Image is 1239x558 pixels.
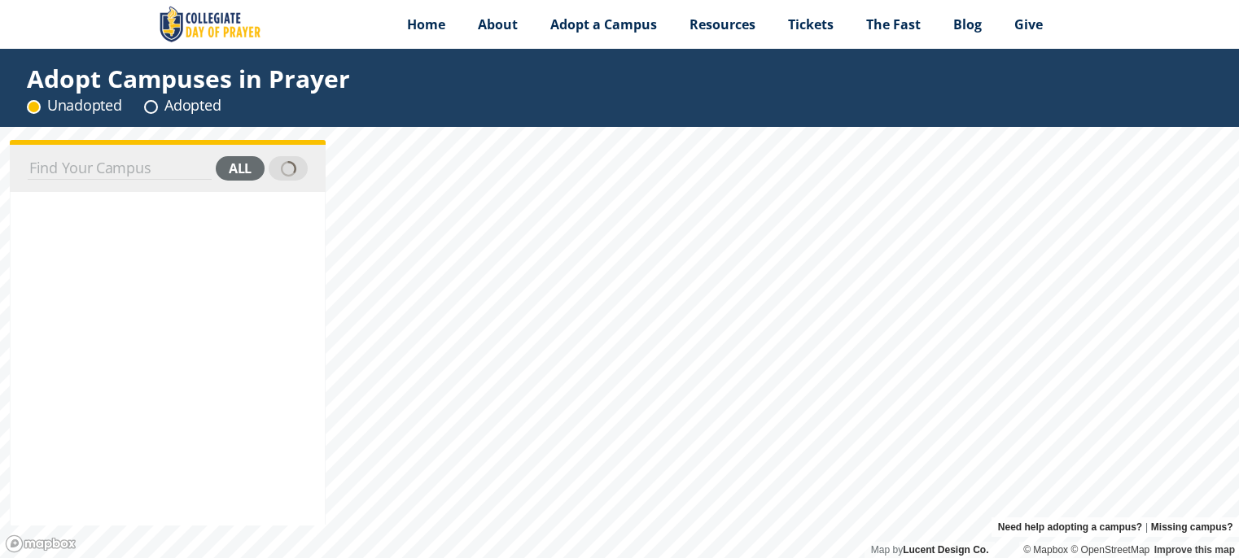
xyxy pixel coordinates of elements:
[1151,517,1233,537] a: Missing campus?
[5,534,77,553] a: Mapbox logo
[865,542,995,558] div: Map by
[1014,15,1043,33] span: Give
[27,68,350,89] div: Adopt Campuses in Prayer
[1154,544,1235,556] a: Improve this map
[772,4,850,45] a: Tickets
[478,15,518,33] span: About
[462,4,534,45] a: About
[788,15,834,33] span: Tickets
[1023,544,1068,556] a: Mapbox
[216,156,265,181] div: all
[27,95,121,116] div: Unadopted
[903,544,988,556] a: Lucent Design Co.
[407,15,445,33] span: Home
[28,157,212,180] input: Find Your Campus
[534,4,673,45] a: Adopt a Campus
[953,15,982,33] span: Blog
[850,4,937,45] a: The Fast
[690,15,755,33] span: Resources
[992,517,1239,537] div: |
[866,15,921,33] span: The Fast
[144,95,221,116] div: Adopted
[673,4,772,45] a: Resources
[550,15,657,33] span: Adopt a Campus
[391,4,462,45] a: Home
[998,517,1142,537] a: Need help adopting a campus?
[1070,544,1149,556] a: OpenStreetMap
[937,4,998,45] a: Blog
[998,4,1059,45] a: Give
